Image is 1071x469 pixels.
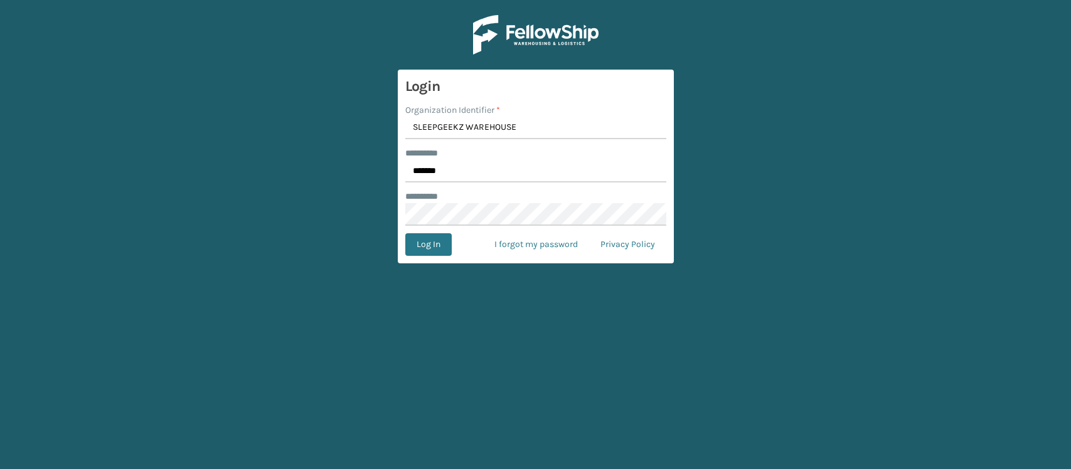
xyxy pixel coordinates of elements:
[483,233,589,256] a: I forgot my password
[589,233,666,256] a: Privacy Policy
[405,233,452,256] button: Log In
[473,15,599,55] img: Logo
[405,77,666,96] h3: Login
[405,103,500,117] label: Organization Identifier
